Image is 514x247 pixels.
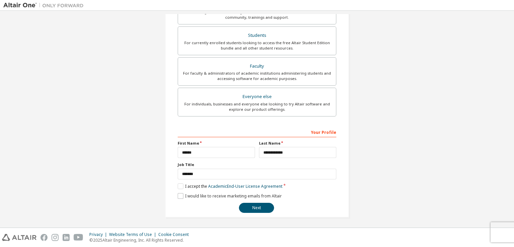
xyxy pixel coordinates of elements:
[2,234,36,241] img: altair_logo.svg
[182,31,332,40] div: Students
[3,2,87,9] img: Altair One
[239,203,274,213] button: Next
[182,62,332,71] div: Faculty
[178,127,336,137] div: Your Profile
[109,232,158,237] div: Website Terms of Use
[178,141,255,146] label: First Name
[259,141,336,146] label: Last Name
[182,92,332,101] div: Everyone else
[40,234,48,241] img: facebook.svg
[158,232,193,237] div: Cookie Consent
[182,40,332,51] div: For currently enrolled students looking to access the free Altair Student Edition bundle and all ...
[89,232,109,237] div: Privacy
[74,234,83,241] img: youtube.svg
[182,9,332,20] div: For existing customers looking to access software downloads, HPC resources, community, trainings ...
[178,162,336,167] label: Job Title
[89,237,193,243] p: © 2025 Altair Engineering, Inc. All Rights Reserved.
[182,101,332,112] div: For individuals, businesses and everyone else looking to try Altair software and explore our prod...
[63,234,70,241] img: linkedin.svg
[208,183,282,189] a: Academic End-User License Agreement
[182,71,332,81] div: For faculty & administrators of academic institutions administering students and accessing softwa...
[178,193,282,199] label: I would like to receive marketing emails from Altair
[52,234,59,241] img: instagram.svg
[178,183,282,189] label: I accept the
